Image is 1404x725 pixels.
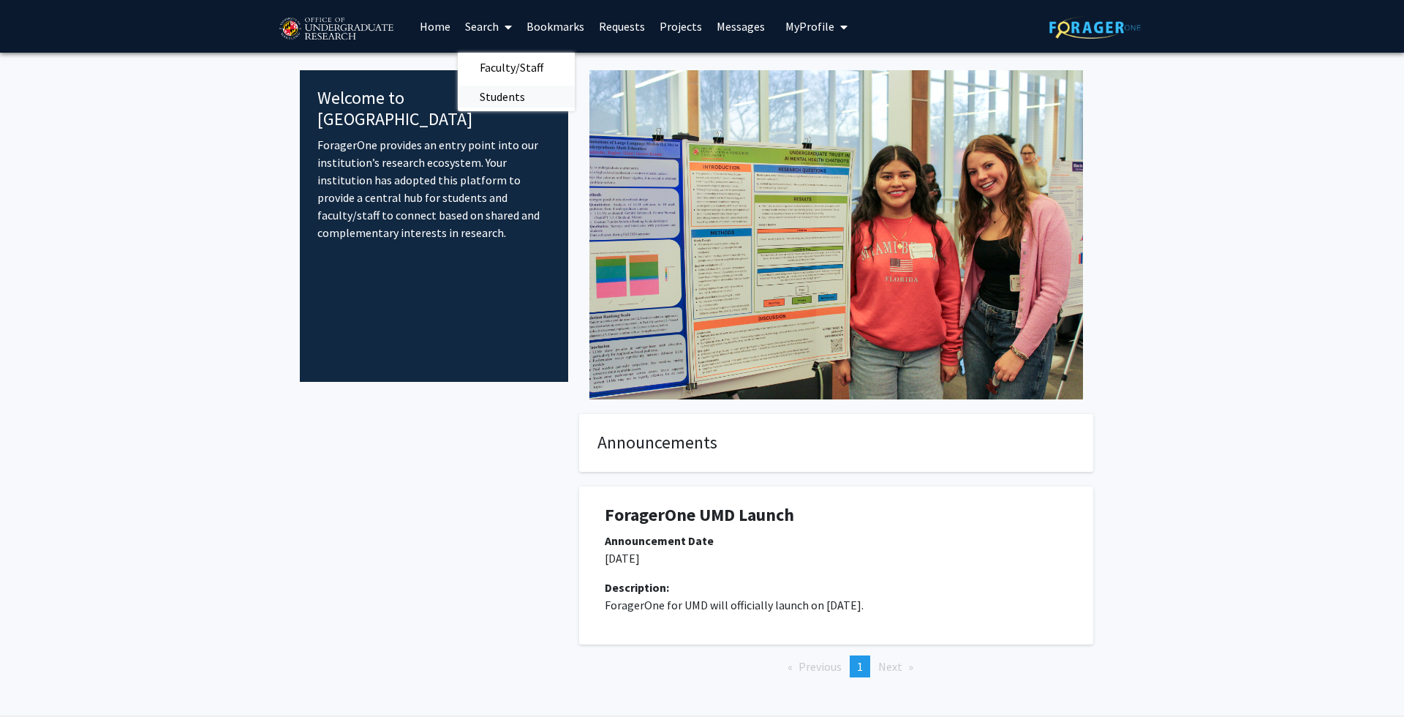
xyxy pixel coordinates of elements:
a: Projects [652,1,709,52]
iframe: Chat [11,659,62,714]
p: [DATE] [605,549,1068,567]
div: Announcement Date [605,532,1068,549]
span: Previous [799,659,842,674]
h1: ForagerOne UMD Launch [605,505,1068,526]
span: My Profile [785,19,834,34]
span: Students [458,82,547,111]
a: Students [458,86,575,108]
span: Faculty/Staff [458,53,565,82]
p: ForagerOne for UMD will officially launch on [DATE]. [605,596,1068,614]
a: Messages [709,1,772,52]
a: Faculty/Staff [458,56,575,78]
a: Bookmarks [519,1,592,52]
div: Description: [605,579,1068,596]
a: Search [458,1,519,52]
p: ForagerOne provides an entry point into our institution’s research ecosystem. Your institution ha... [317,136,551,241]
img: Cover Image [589,70,1083,399]
ul: Pagination [579,655,1093,677]
span: Next [878,659,902,674]
h4: Welcome to [GEOGRAPHIC_DATA] [317,88,551,130]
img: University of Maryland Logo [274,11,398,48]
h4: Announcements [597,432,1075,454]
span: 1 [857,659,863,674]
a: Requests [592,1,652,52]
img: ForagerOne Logo [1049,16,1141,39]
a: Home [412,1,458,52]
